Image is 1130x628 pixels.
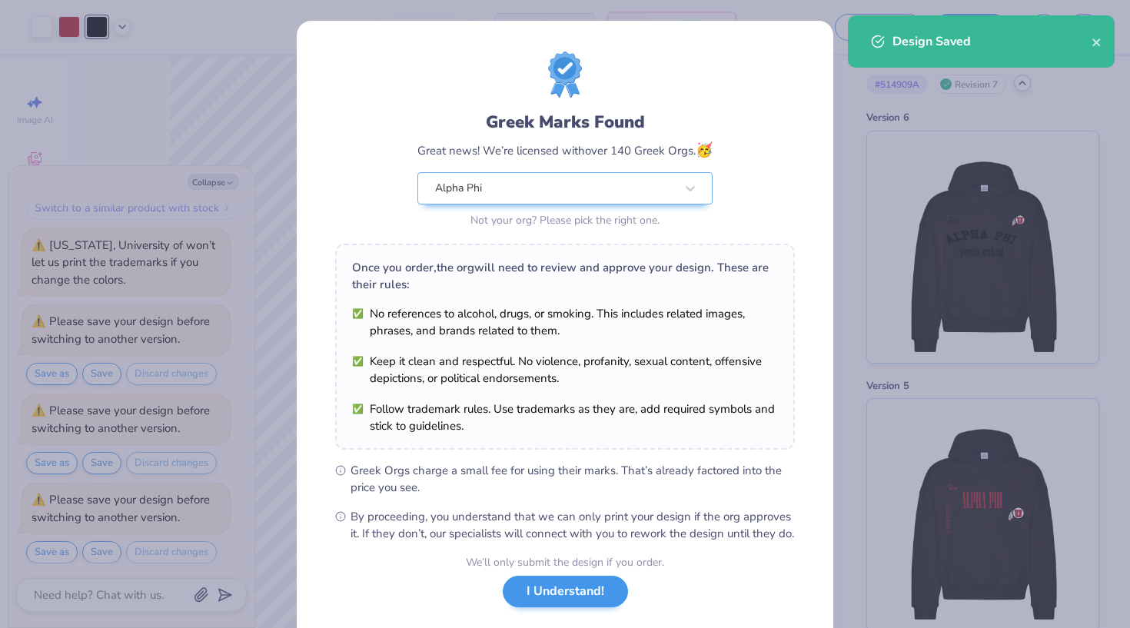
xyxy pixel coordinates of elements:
[417,140,713,161] div: Great news! We’re licensed with over 140 Greek Orgs.
[352,259,778,293] div: Once you order, the org will need to review and approve your design. These are their rules:
[696,141,713,159] span: 🥳
[503,576,628,607] button: I Understand!
[352,353,778,387] li: Keep it clean and respectful. No violence, profanity, sexual content, offensive depictions, or po...
[352,400,778,434] li: Follow trademark rules. Use trademarks as they are, add required symbols and stick to guidelines.
[351,462,795,496] span: Greek Orgs charge a small fee for using their marks. That’s already factored into the price you see.
[466,554,664,570] div: We’ll only submit the design if you order.
[417,212,713,228] div: Not your org? Please pick the right one.
[352,305,778,339] li: No references to alcohol, drugs, or smoking. This includes related images, phrases, and brands re...
[892,32,1092,51] div: Design Saved
[548,52,582,98] img: license-marks-badge.png
[1092,32,1102,51] button: close
[417,110,713,135] div: Greek Marks Found
[351,508,795,542] span: By proceeding, you understand that we can only print your design if the org approves it. If they ...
